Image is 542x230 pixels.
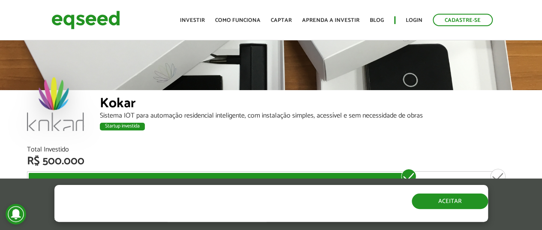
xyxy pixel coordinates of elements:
a: Como funciona [215,18,261,23]
div: R$ 625.000 [482,168,514,195]
div: Sistema IOT para automação residencial inteligente, com instalação simples, acessível e sem neces... [100,112,515,119]
a: Investir [180,18,205,23]
a: Cadastre-se [433,14,493,26]
div: Total Investido [27,146,515,153]
button: Aceitar [412,194,488,209]
div: R$ 500.000 [27,156,515,167]
h5: O site da EqSeed utiliza cookies para melhorar sua navegação. [54,185,314,212]
p: Ao clicar em "aceitar", você aceita nossa . [54,214,314,222]
a: Login [406,18,422,23]
a: política de privacidade e de cookies [168,215,267,222]
a: Blog [370,18,384,23]
img: EqSeed [51,9,120,31]
div: Startup investida [100,123,145,130]
a: Aprenda a investir [302,18,359,23]
div: R$ 500.000 [392,168,425,195]
div: Kokar [100,97,515,112]
a: Captar [271,18,292,23]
